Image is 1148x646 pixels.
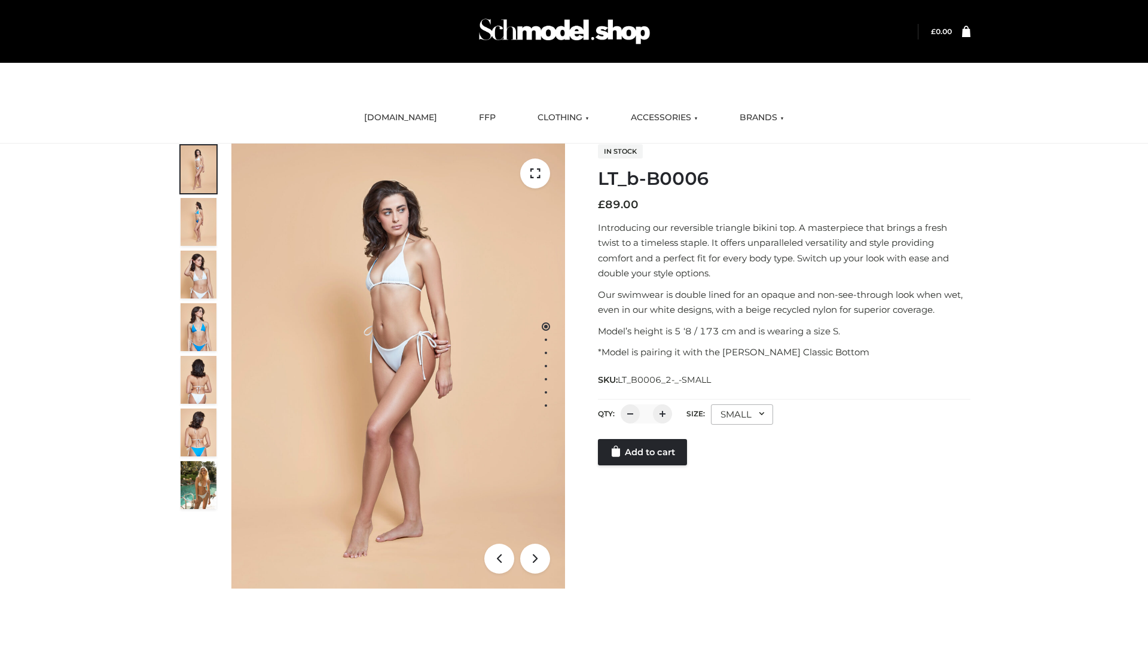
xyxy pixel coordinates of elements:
p: Introducing our reversible triangle bikini top. A masterpiece that brings a fresh twist to a time... [598,220,970,281]
h1: LT_b-B0006 [598,168,970,190]
p: Model’s height is 5 ‘8 / 173 cm and is wearing a size S. [598,324,970,339]
a: £0.00 [931,27,952,36]
p: *Model is pairing it with the [PERSON_NAME] Classic Bottom [598,345,970,360]
a: [DOMAIN_NAME] [355,105,446,131]
a: Add to cart [598,439,687,465]
img: ArielClassicBikiniTop_CloudNine_AzureSky_OW114ECO_8-scaled.jpg [181,409,216,456]
img: ArielClassicBikiniTop_CloudNine_AzureSky_OW114ECO_7-scaled.jpg [181,356,216,404]
bdi: 0.00 [931,27,952,36]
span: LT_B0006_2-_-SMALL [618,374,711,385]
span: In stock [598,144,643,159]
label: Size: [686,409,705,418]
img: ArielClassicBikiniTop_CloudNine_AzureSky_OW114ECO_1 [231,144,565,589]
a: ACCESSORIES [622,105,707,131]
a: CLOTHING [529,105,598,131]
a: FFP [470,105,505,131]
img: ArielClassicBikiniTop_CloudNine_AzureSky_OW114ECO_3-scaled.jpg [181,251,216,298]
span: £ [931,27,936,36]
label: QTY: [598,409,615,418]
img: ArielClassicBikiniTop_CloudNine_AzureSky_OW114ECO_4-scaled.jpg [181,303,216,351]
bdi: 89.00 [598,198,639,211]
span: SKU: [598,373,712,387]
div: SMALL [711,404,773,425]
img: Arieltop_CloudNine_AzureSky2.jpg [181,461,216,509]
a: BRANDS [731,105,793,131]
img: ArielClassicBikiniTop_CloudNine_AzureSky_OW114ECO_2-scaled.jpg [181,198,216,246]
img: ArielClassicBikiniTop_CloudNine_AzureSky_OW114ECO_1-scaled.jpg [181,145,216,193]
p: Our swimwear is double lined for an opaque and non-see-through look when wet, even in our white d... [598,287,970,318]
img: Schmodel Admin 964 [475,8,654,55]
span: £ [598,198,605,211]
